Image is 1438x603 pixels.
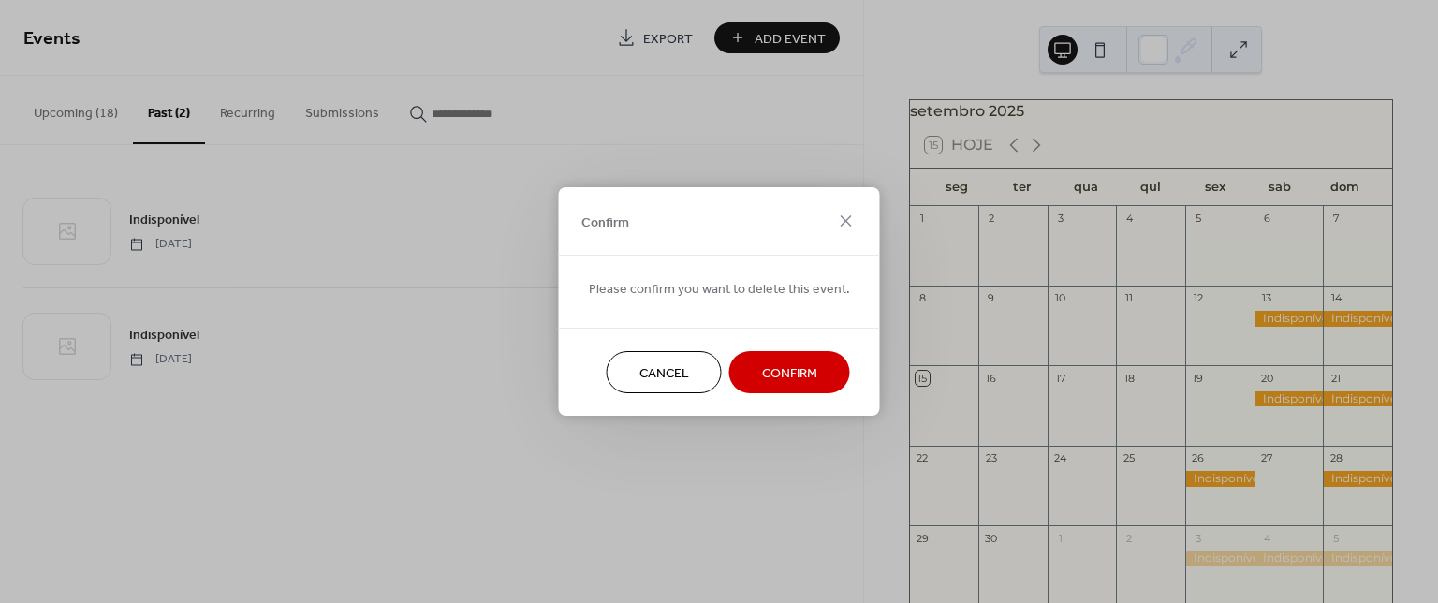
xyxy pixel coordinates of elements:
[639,364,689,384] span: Cancel
[589,280,850,300] span: Please confirm you want to delete this event.
[607,351,722,393] button: Cancel
[762,364,817,384] span: Confirm
[581,213,629,232] span: Confirm
[729,351,850,393] button: Confirm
